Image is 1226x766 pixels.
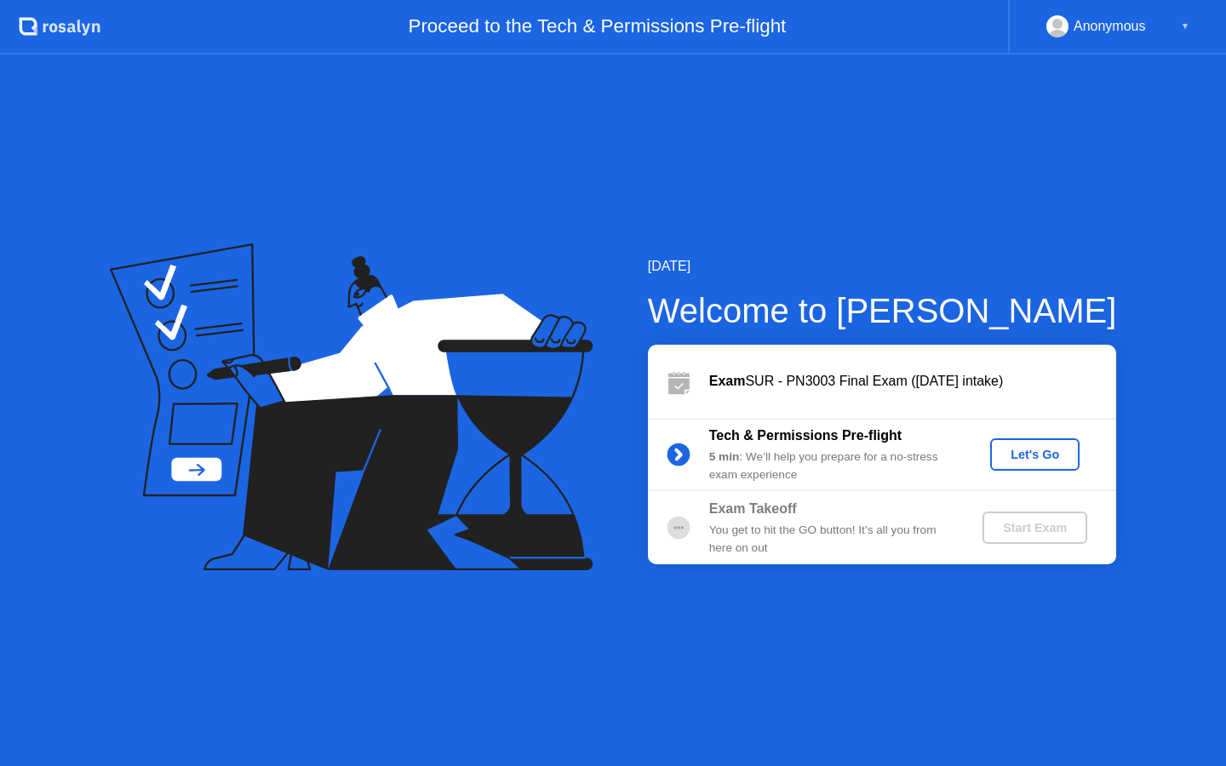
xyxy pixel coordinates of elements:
div: : We’ll help you prepare for a no-stress exam experience [709,449,954,483]
div: Welcome to [PERSON_NAME] [648,285,1117,336]
div: ▼ [1181,15,1189,37]
div: Let's Go [997,448,1073,461]
div: You get to hit the GO button! It’s all you from here on out [709,522,954,557]
b: Exam [709,374,746,388]
div: [DATE] [648,256,1117,277]
div: Anonymous [1074,15,1146,37]
b: 5 min [709,450,740,463]
button: Let's Go [990,438,1080,471]
button: Start Exam [983,512,1087,544]
div: Start Exam [989,521,1080,534]
b: Exam Takeoff [709,501,797,516]
b: Tech & Permissions Pre-flight [709,428,902,443]
div: SUR - PN3003 Final Exam ([DATE] intake) [709,371,1116,392]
